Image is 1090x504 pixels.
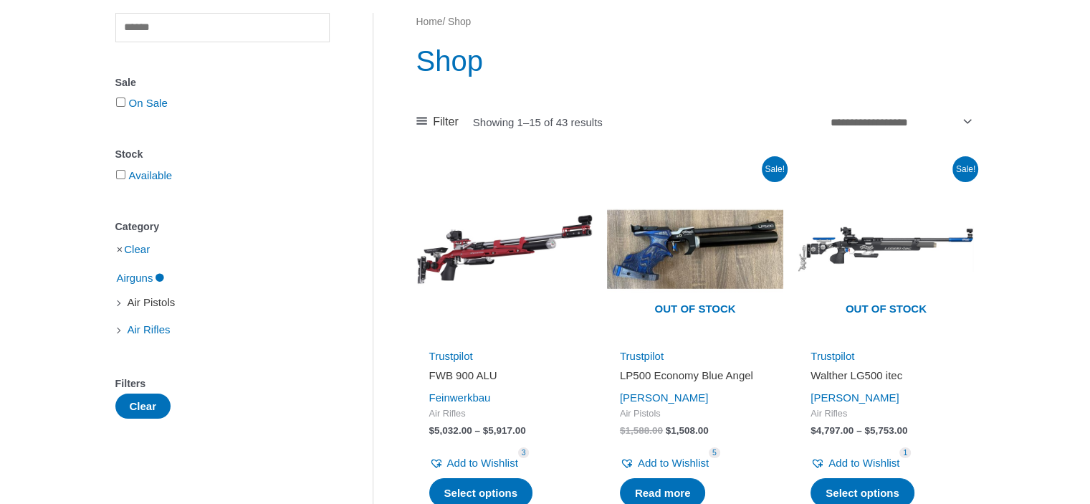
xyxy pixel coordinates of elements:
[808,294,963,327] span: Out of stock
[429,369,580,388] a: FWB 900 ALU
[620,391,708,404] a: [PERSON_NAME]
[811,453,899,473] a: Add to Wishlist
[811,391,899,404] a: [PERSON_NAME]
[129,97,168,109] a: On Sale
[811,350,854,362] a: Trustpilot
[620,350,664,362] a: Trustpilot
[115,144,330,165] div: Stock
[607,161,783,337] a: Out of stock
[416,13,975,32] nav: Breadcrumb
[416,41,975,81] h1: Shop
[826,110,975,133] select: Shop order
[115,72,330,93] div: Sale
[124,243,150,255] a: Clear
[483,425,489,436] span: $
[433,111,459,133] span: Filter
[864,425,907,436] bdi: 5,753.00
[447,457,518,469] span: Add to Wishlist
[620,453,709,473] a: Add to Wishlist
[666,425,709,436] bdi: 1,508.00
[483,425,526,436] bdi: 5,917.00
[828,457,899,469] span: Add to Wishlist
[709,447,720,458] span: 5
[620,425,663,436] bdi: 1,588.00
[126,318,172,342] span: Air Rifles
[429,369,580,383] h2: FWB 900 ALU
[952,156,978,182] span: Sale!
[474,425,480,436] span: –
[811,425,816,436] span: $
[416,161,593,337] img: FWB 900 ALU
[429,425,472,436] bdi: 5,032.00
[864,425,870,436] span: $
[811,408,961,420] span: Air Rifles
[429,453,518,473] a: Add to Wishlist
[115,374,330,394] div: Filters
[116,98,125,107] input: On Sale
[115,266,155,290] span: Airguns
[620,425,626,436] span: $
[762,156,788,182] span: Sale!
[473,117,603,128] p: Showing 1–15 of 43 results
[429,391,491,404] a: Feinwerkbau
[899,447,911,458] span: 1
[620,369,770,383] h2: LP500 Economy Blue Angel
[666,425,671,436] span: $
[518,447,530,458] span: 3
[416,16,443,27] a: Home
[115,271,166,283] a: Airguns
[126,295,177,308] a: Air Pistols
[811,369,961,383] h2: Walther LG500 itec
[620,369,770,388] a: LP500 Economy Blue Angel
[115,394,171,419] button: Clear
[618,294,773,327] span: Out of stock
[856,425,862,436] span: –
[620,408,770,420] span: Air Pistols
[607,161,783,337] img: LP500 Economy Blue Angel
[126,290,177,315] span: Air Pistols
[115,217,330,237] div: Category
[811,369,961,388] a: Walther LG500 itec
[416,111,459,133] a: Filter
[429,350,473,362] a: Trustpilot
[129,169,173,181] a: Available
[116,170,125,179] input: Available
[429,425,435,436] span: $
[126,323,172,335] a: Air Rifles
[811,425,854,436] bdi: 4,797.00
[798,161,974,337] img: Walther LG500 itec
[429,408,580,420] span: Air Rifles
[638,457,709,469] span: Add to Wishlist
[798,161,974,337] a: Out of stock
